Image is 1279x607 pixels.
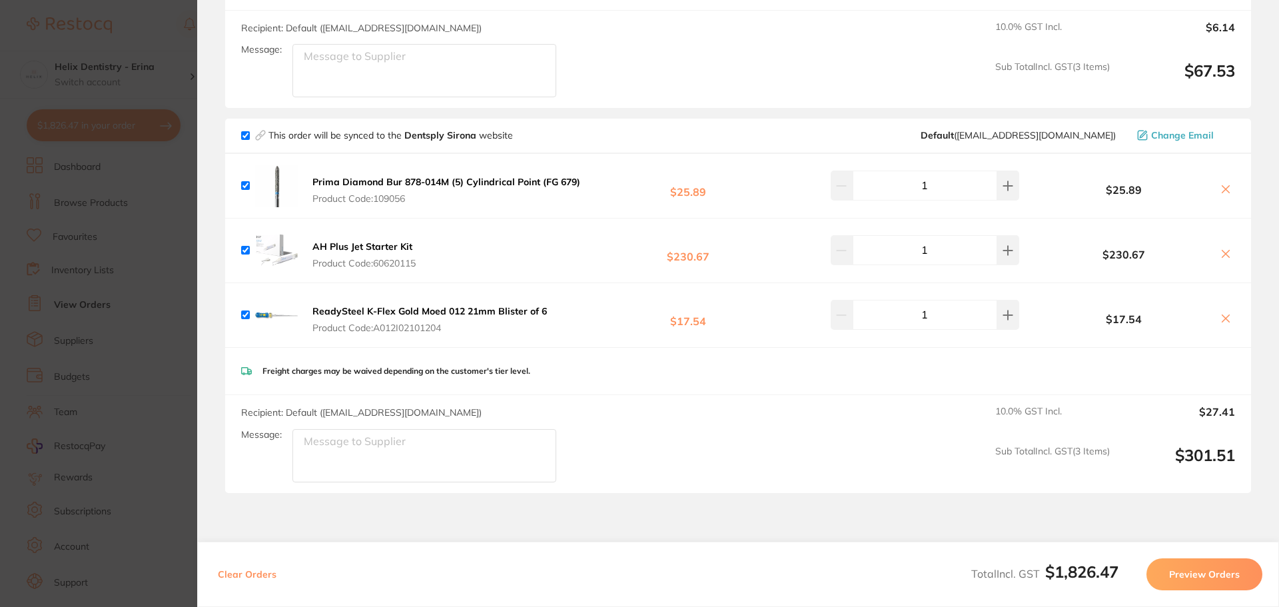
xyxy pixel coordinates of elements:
output: $6.14 [1120,21,1235,51]
label: Message: [241,44,282,55]
button: Change Email [1133,129,1235,141]
span: Product Code: A012I02101204 [312,322,547,333]
span: Change Email [1151,130,1214,141]
b: $17.54 [589,303,787,327]
b: Prima Diamond Bur 878-014M (5) Cylindrical Point (FG 679) [312,176,580,188]
span: Product Code: 109056 [312,193,580,204]
b: Default [921,129,954,141]
b: AH Plus Jet Starter Kit [312,241,412,253]
button: Prima Diamond Bur 878-014M (5) Cylindrical Point (FG 679) Product Code:109056 [308,176,584,204]
span: Sub Total Incl. GST ( 3 Items) [995,446,1110,482]
img: eHhxdDU2ag [255,294,298,336]
strong: Dentsply Sirona [404,129,479,141]
b: $230.67 [589,238,787,263]
output: $27.41 [1120,406,1235,435]
p: This order will be synced to the website [268,130,513,141]
img: MXA0b2c1dQ [255,165,298,207]
button: Clear Orders [214,558,280,590]
span: Product Code: 60620115 [312,258,416,269]
button: Preview Orders [1146,558,1262,590]
output: $301.51 [1120,446,1235,482]
span: Sub Total Incl. GST ( 3 Items) [995,61,1110,98]
span: 10.0 % GST Incl. [995,21,1110,51]
span: 10.0 % GST Incl. [995,406,1110,435]
b: $25.89 [1037,184,1211,196]
button: ReadySteel K-Flex Gold Moed 012 21mm Blister of 6 Product Code:A012I02101204 [308,305,551,333]
b: $17.54 [1037,313,1211,325]
span: Total Incl. GST [971,567,1118,580]
span: Recipient: Default ( [EMAIL_ADDRESS][DOMAIN_NAME] ) [241,406,482,418]
b: ReadySteel K-Flex Gold Moed 012 21mm Blister of 6 [312,305,547,317]
b: $1,826.47 [1045,562,1118,582]
span: clientservices@dentsplysirona.com [921,130,1116,141]
b: $230.67 [1037,249,1211,261]
p: Freight charges may be waived depending on the customer's tier level. [262,366,530,376]
output: $67.53 [1120,61,1235,98]
label: Message: [241,429,282,440]
b: $25.89 [589,173,787,198]
button: AH Plus Jet Starter Kit Product Code:60620115 [308,241,420,269]
img: cHd3bjJxdw [255,229,298,272]
span: Recipient: Default ( [EMAIL_ADDRESS][DOMAIN_NAME] ) [241,22,482,34]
